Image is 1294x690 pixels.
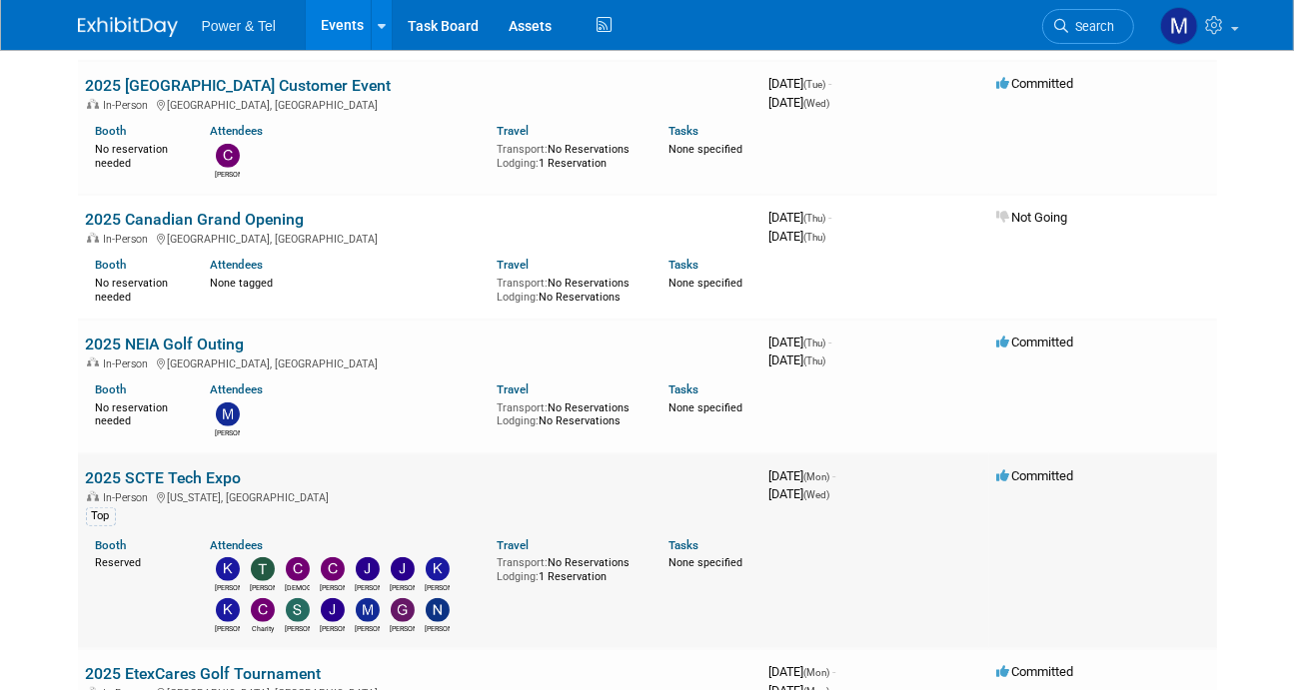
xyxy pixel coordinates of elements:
[668,143,742,156] span: None specified
[497,397,639,428] div: No Reservations No Reservations
[497,157,539,170] span: Lodging:
[391,598,415,622] img: Gus Vasilakis
[497,139,639,170] div: No Reservations 1 Reservation
[497,382,529,396] a: Travel
[87,357,99,367] img: In-Person Event
[391,557,415,581] img: Jon Schatz
[86,468,242,487] a: 2025 SCTE Tech Expo
[804,213,826,224] span: (Thu)
[804,489,830,500] span: (Wed)
[668,258,698,272] a: Tasks
[216,402,240,426] img: Mike Brems
[96,258,127,272] a: Booth
[1069,19,1115,34] span: Search
[321,598,345,622] img: Jeff Porter
[96,552,181,570] div: Reserved
[86,354,753,370] div: [GEOGRAPHIC_DATA], [GEOGRAPHIC_DATA]
[86,210,305,229] a: 2025 Canadian Grand Opening
[78,17,178,37] img: ExhibitDay
[96,397,181,428] div: No reservation needed
[320,581,345,593] div: Collins O'Toole
[668,382,698,396] a: Tasks
[86,96,753,112] div: [GEOGRAPHIC_DATA], [GEOGRAPHIC_DATA]
[321,557,345,581] img: Collins O'Toole
[804,471,830,482] span: (Mon)
[804,232,826,243] span: (Thu)
[497,538,529,552] a: Travel
[668,401,742,414] span: None specified
[96,139,181,170] div: No reservation needed
[497,552,639,583] div: No Reservations 1 Reservation
[320,622,345,634] div: Jeff Porter
[668,538,698,552] a: Tasks
[355,622,380,634] div: Mike Kruszewski
[86,507,116,525] div: Top
[497,124,529,138] a: Travel
[997,210,1068,225] span: Not Going
[216,598,240,622] img: Kevin Heflin
[769,229,826,244] span: [DATE]
[104,491,155,504] span: In-Person
[285,622,310,634] div: Scott Wisneski
[202,18,276,34] span: Power & Tel
[769,95,830,110] span: [DATE]
[997,664,1074,679] span: Committed
[829,210,832,225] span: -
[833,664,836,679] span: -
[426,598,450,622] img: Nate Derbyshire
[356,598,380,622] img: Mike Kruszewski
[497,143,548,156] span: Transport:
[356,557,380,581] img: Jesse Clark
[96,124,127,138] a: Booth
[804,79,826,90] span: (Tue)
[210,382,263,396] a: Attendees
[668,277,742,290] span: None specified
[769,664,836,679] span: [DATE]
[1042,9,1134,44] a: Search
[769,486,830,501] span: [DATE]
[497,273,639,304] div: No Reservations No Reservations
[87,99,99,109] img: In-Person Event
[87,233,99,243] img: In-Person Event
[216,557,240,581] img: Kevin Wilkes
[769,468,836,483] span: [DATE]
[769,210,832,225] span: [DATE]
[251,598,275,622] img: Charity Deaton
[425,622,450,634] div: Nate Derbyshire
[497,556,548,569] span: Transport:
[215,168,240,180] div: Chris Noora
[497,570,539,583] span: Lodging:
[215,622,240,634] div: Kevin Heflin
[96,382,127,396] a: Booth
[497,414,539,427] span: Lodging:
[286,598,310,622] img: Scott Wisneski
[104,99,155,112] span: In-Person
[86,488,753,504] div: [US_STATE], [GEOGRAPHIC_DATA]
[210,538,263,552] a: Attendees
[390,581,415,593] div: Jon Schatz
[86,76,392,95] a: 2025 [GEOGRAPHIC_DATA] Customer Event
[804,667,830,678] span: (Mon)
[86,230,753,246] div: [GEOGRAPHIC_DATA], [GEOGRAPHIC_DATA]
[251,557,275,581] img: Tammy Pilkington
[997,335,1074,349] span: Committed
[804,98,830,109] span: (Wed)
[804,355,826,366] span: (Thu)
[210,273,482,291] div: None tagged
[355,581,380,593] div: Jesse Clark
[215,426,240,438] div: Mike Brems
[216,144,240,168] img: Chris Noora
[96,273,181,304] div: No reservation needed
[250,581,275,593] div: Tammy Pilkington
[804,338,826,348] span: (Thu)
[668,124,698,138] a: Tasks
[104,233,155,246] span: In-Person
[497,277,548,290] span: Transport:
[87,491,99,501] img: In-Person Event
[286,557,310,581] img: CHRISTEN Gowens
[250,622,275,634] div: Charity Deaton
[997,468,1074,483] span: Committed
[285,581,310,593] div: CHRISTEN Gowens
[104,357,155,370] span: In-Person
[668,556,742,569] span: None specified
